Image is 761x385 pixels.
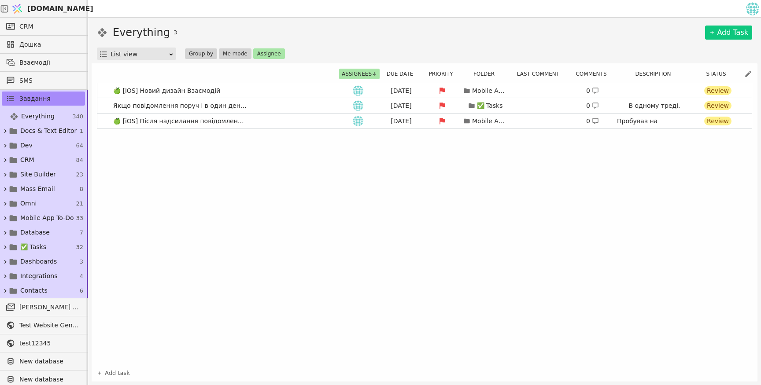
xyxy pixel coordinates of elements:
span: 6 [80,286,83,295]
span: 4 [80,272,83,281]
div: Due date [383,69,422,79]
img: Logo [11,0,24,17]
div: Assignees [340,69,379,79]
a: Add Task [705,26,752,40]
a: 🍏 [iOS] Новий дизайн Взаємодійih[DATE]Mobile App To-Do0 Review [97,83,752,98]
h1: Everything [113,25,170,40]
span: 7 [80,228,83,237]
span: Дошка [19,40,81,49]
span: Database [20,228,50,237]
button: Assignees [339,69,380,79]
a: Завдання [2,92,85,106]
span: Site Builder [20,170,56,179]
span: 64 [76,141,83,150]
span: 1 [80,127,83,136]
button: Group by [185,48,217,59]
a: Дошка [2,37,85,51]
p: Mobile App To-Do [472,117,507,126]
button: Due date [384,69,421,79]
button: Assignee [253,48,285,59]
a: [PERSON_NAME] розсилки [2,300,85,314]
div: Review [704,86,731,95]
a: Add task [97,369,130,378]
a: Test Website General template [2,318,85,332]
div: Review [704,101,731,110]
button: Description [632,69,679,79]
div: Last comment [512,69,569,79]
img: ih [353,116,363,126]
div: 0 [586,101,599,110]
button: Status [703,69,734,79]
span: Docs & Text Editor [20,126,77,136]
a: [DOMAIN_NAME] [9,0,88,17]
span: ✅ Tasks [20,242,46,252]
a: Взаємодії [2,55,85,70]
span: 🍏 [iOS] Після надсилання повідомлення його не видно [110,115,251,128]
span: SMS [19,76,81,85]
span: Mass Email [20,184,55,194]
button: Comments [573,69,614,79]
span: 3 [80,257,83,266]
p: Mobile App To-Do [472,86,507,95]
span: Dev [20,141,33,150]
span: New database [19,357,81,366]
span: Взаємодії [19,58,81,67]
div: Review [704,117,731,125]
span: Dashboards [20,257,57,266]
a: SMS [2,73,85,88]
a: CRM [2,19,85,33]
span: Integrations [20,271,57,281]
span: Test Website General template [19,321,81,330]
button: Last comment [514,69,567,79]
button: Priority [426,69,461,79]
button: Me mode [219,48,251,59]
div: 0 [586,86,599,95]
span: CRM [20,155,34,165]
p: Пробував на [GEOGRAPHIC_DATA] [617,117,692,135]
div: [DATE] [381,101,421,110]
div: Folder [465,69,509,79]
span: Add task [105,369,130,378]
span: Якщо повідомлення поруч і в один день то мають бути разом [110,99,251,112]
div: 0 [586,117,599,126]
span: Omni [20,199,37,208]
span: test12345 [19,339,81,348]
div: Description [618,69,693,79]
span: 84 [76,156,83,165]
img: 5aac599d017e95b87b19a5333d21c178 [746,2,759,15]
a: Якщо повідомлення поруч і в один день то мають бути разомih[DATE]✅ Tasks0 В одному треді.Review [97,98,752,113]
span: 32 [76,243,83,252]
span: 🍏 [iOS] Новий дизайн Взаємодій [110,84,224,97]
span: CRM [19,22,33,31]
div: [DATE] [381,117,421,126]
a: test12345 [2,336,85,350]
div: List view [111,48,168,60]
div: Comments [573,69,615,79]
img: ih [353,85,363,96]
span: Everything [21,112,55,121]
span: 340 [72,112,83,121]
span: Contacts [20,286,48,295]
div: [DATE] [381,86,421,95]
span: [PERSON_NAME] розсилки [19,303,81,312]
span: 3 [174,28,177,37]
p: ✅ Tasks [477,101,503,110]
span: [DOMAIN_NAME] [27,4,93,14]
span: 8 [80,185,83,194]
span: 21 [76,199,83,208]
span: Mobile App To-Do [20,213,74,223]
span: 23 [76,170,83,179]
a: New database [2,354,85,368]
p: В одному треді. [629,101,680,110]
img: ih [353,100,363,111]
span: New database [19,375,81,384]
div: Status [697,69,741,79]
span: 33 [76,214,83,223]
span: Завдання [19,94,51,103]
a: 🍏 [iOS] Після надсилання повідомлення його не видноih[DATE]Mobile App To-Do0 Пробував на [GEOGRAP... [97,114,752,128]
button: Folder [471,69,502,79]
